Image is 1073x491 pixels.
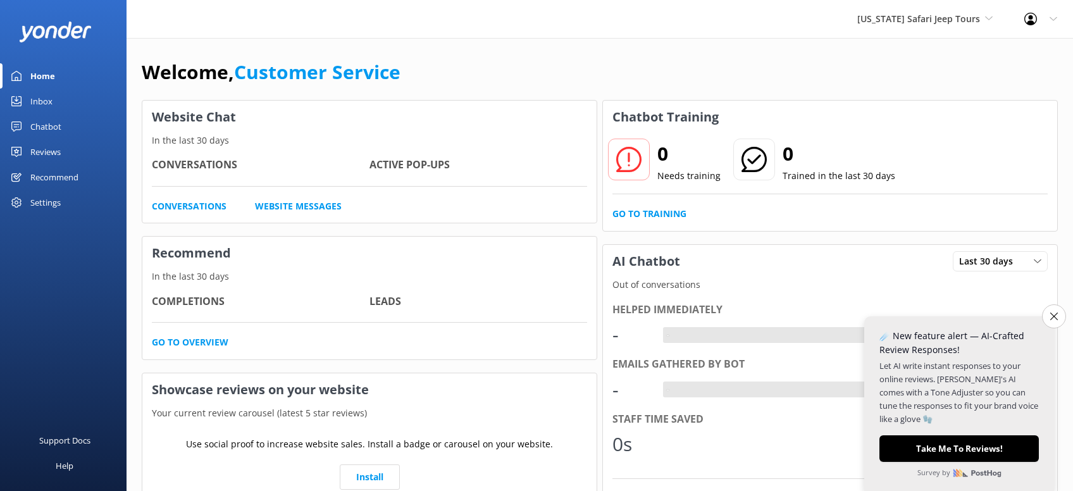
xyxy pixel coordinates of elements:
h4: Completions [152,294,369,310]
p: Trained in the last 30 days [783,169,895,183]
p: Your current review carousel (latest 5 star reviews) [142,406,597,420]
a: Conversations [152,199,226,213]
a: Go to Training [612,207,686,221]
div: Staff time saved [612,411,1048,428]
span: [US_STATE] Safari Jeep Tours [857,13,980,25]
h3: Website Chat [142,101,597,134]
div: Settings [30,190,61,215]
div: - [612,320,650,350]
div: Reviews [30,139,61,165]
div: 0s [612,429,650,459]
div: Emails gathered by bot [612,356,1048,373]
div: - [663,382,673,398]
a: Website Messages [255,199,342,213]
a: Install [340,464,400,490]
h3: Showcase reviews on your website [142,373,597,406]
div: Home [30,63,55,89]
h3: Recommend [142,237,597,270]
img: yonder-white-logo.png [19,22,92,42]
h4: Conversations [152,157,369,173]
div: Recommend [30,165,78,190]
span: Last 30 days [959,254,1020,268]
h3: AI Chatbot [603,245,690,278]
h4: Leads [369,294,587,310]
div: Chatbot [30,114,61,139]
a: Customer Service [234,59,400,85]
div: Support Docs [39,428,90,453]
a: Go to overview [152,335,228,349]
p: Use social proof to increase website sales. Install a badge or carousel on your website. [186,437,553,451]
div: Help [56,453,73,478]
p: Needs training [657,169,721,183]
h1: Welcome, [142,57,400,87]
h3: Chatbot Training [603,101,728,134]
h4: Active Pop-ups [369,157,587,173]
p: In the last 30 days [142,270,597,283]
div: - [612,375,650,405]
p: In the last 30 days [142,134,597,147]
div: Inbox [30,89,53,114]
div: Helped immediately [612,302,1048,318]
p: Out of conversations [603,278,1057,292]
div: - [663,327,673,344]
h2: 0 [783,139,895,169]
h2: 0 [657,139,721,169]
